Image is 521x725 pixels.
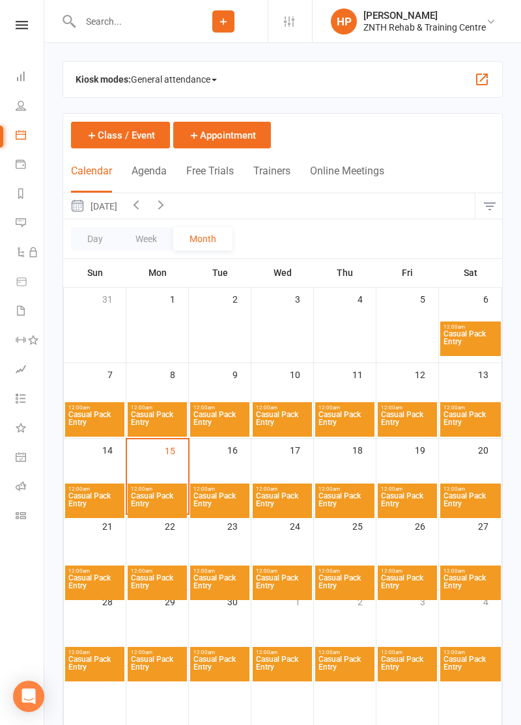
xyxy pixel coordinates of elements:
span: 12:00am [380,405,434,411]
a: Payments [16,151,45,180]
div: 3 [295,288,313,309]
span: Casual Pack Entry [193,655,247,679]
div: 3 [420,590,438,612]
span: Casual Pack Entry [68,492,122,515]
div: [PERSON_NAME] [363,10,486,21]
span: Casual Pack Entry [318,492,372,515]
div: 12 [415,363,438,385]
input: Search... [76,12,179,31]
div: 31 [102,288,126,309]
span: Casual Pack Entry [193,574,247,597]
a: Roll call kiosk mode [16,473,45,502]
a: Calendar [16,122,45,151]
th: Sun [64,259,126,286]
span: Casual Pack Entry [318,655,372,679]
span: 12:00am [193,405,247,411]
span: Casual Pack Entry [255,655,309,679]
span: 12:00am [130,568,184,574]
div: 21 [102,515,126,536]
div: 28 [102,590,126,612]
div: 5 [420,288,438,309]
button: Agenda [132,165,167,193]
button: Week [119,227,173,251]
span: 12:00am [255,568,309,574]
th: Sat [439,259,502,286]
span: 12:00am [318,568,372,574]
span: 12:00am [318,650,372,655]
span: Casual Pack Entry [68,655,122,679]
div: 17 [290,439,313,460]
div: 6 [483,288,501,309]
button: Free Trials [186,165,234,193]
span: 12:00am [443,650,498,655]
span: 12:00am [193,568,247,574]
span: Casual Pack Entry [318,574,372,597]
div: 11 [352,363,376,385]
span: 12:00am [130,405,184,411]
th: Thu [314,259,376,286]
div: 30 [227,590,251,612]
span: Casual Pack Entry [130,574,184,597]
th: Fri [376,259,439,286]
span: 12:00am [318,405,372,411]
div: 26 [415,515,438,536]
span: 12:00am [130,486,184,492]
span: Casual Pack Entry [193,411,247,434]
a: General attendance kiosk mode [16,444,45,473]
span: Casual Pack Entry [380,655,434,679]
a: Dashboard [16,63,45,92]
div: 23 [227,515,251,536]
div: 22 [165,515,188,536]
div: ZNTH Rehab & Training Centre [363,21,486,33]
th: Tue [189,259,251,286]
div: 27 [478,515,501,536]
a: People [16,92,45,122]
span: 12:00am [130,650,184,655]
div: 18 [352,439,376,460]
div: HP [331,8,357,34]
div: 24 [290,515,313,536]
span: Casual Pack Entry [255,492,309,515]
span: 12:00am [255,650,309,655]
span: Casual Pack Entry [193,492,247,515]
span: Casual Pack Entry [380,411,434,434]
span: Casual Pack Entry [443,411,498,434]
span: Casual Pack Entry [130,655,184,679]
button: Day [71,227,119,251]
span: Casual Pack Entry [255,574,309,597]
button: Appointment [173,122,271,148]
span: 12:00am [443,405,498,411]
button: [DATE] [63,193,124,219]
div: 25 [352,515,376,536]
span: 12:00am [380,568,434,574]
a: Assessments [16,356,45,385]
div: 2 [232,288,251,309]
button: Trainers [253,165,290,193]
span: Casual Pack Entry [443,574,498,597]
span: Casual Pack Entry [318,411,372,434]
span: 12:00am [68,568,122,574]
span: 12:00am [68,486,122,492]
span: 12:00am [193,486,247,492]
a: Reports [16,180,45,210]
button: Online Meetings [310,165,384,193]
span: Casual Pack Entry [380,492,434,515]
span: 12:00am [380,650,434,655]
div: 14 [102,439,126,460]
span: Casual Pack Entry [443,330,498,353]
button: Class / Event [71,122,170,148]
strong: Kiosk modes: [76,74,131,85]
span: Casual Pack Entry [68,411,122,434]
button: Calendar [71,165,112,193]
th: Wed [251,259,314,286]
div: 15 [165,439,188,461]
div: 4 [483,590,501,612]
div: 29 [165,590,188,612]
div: 19 [415,439,438,460]
span: Casual Pack Entry [68,574,122,597]
span: 12:00am [255,405,309,411]
span: Casual Pack Entry [130,411,184,434]
div: 1 [170,288,188,309]
span: 12:00am [443,486,498,492]
div: 1 [295,590,313,612]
